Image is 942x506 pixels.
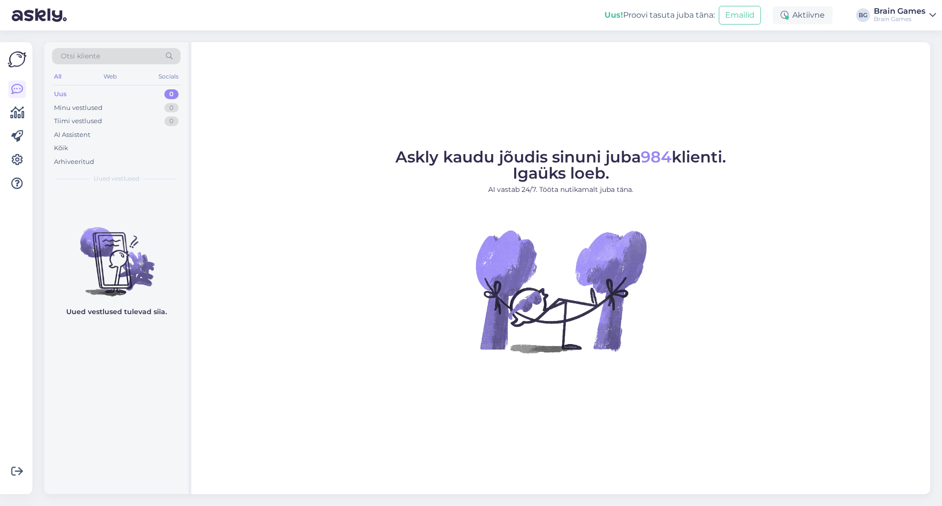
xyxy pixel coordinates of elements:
div: Brain Games [874,7,925,15]
div: Web [102,70,119,83]
div: 0 [164,103,179,113]
div: Kõik [54,143,68,153]
span: Uued vestlused [94,174,139,183]
div: AI Assistent [54,130,90,140]
div: 0 [164,89,179,99]
span: 984 [641,147,672,166]
span: Askly kaudu jõudis sinuni juba klienti. Igaüks loeb. [395,147,726,183]
div: Brain Games [874,15,925,23]
div: Aktiivne [773,6,833,24]
div: BG [856,8,870,22]
img: No chats [44,210,188,298]
div: Minu vestlused [54,103,103,113]
div: Tiimi vestlused [54,116,102,126]
div: Proovi tasuta juba täna: [604,9,715,21]
div: Uus [54,89,67,99]
img: No Chat active [472,203,649,379]
div: 0 [164,116,179,126]
p: AI vastab 24/7. Tööta nutikamalt juba täna. [395,185,726,195]
p: Uued vestlused tulevad siia. [66,307,167,317]
span: Otsi kliente [61,51,100,61]
div: Socials [157,70,181,83]
div: Arhiveeritud [54,157,94,167]
a: Brain GamesBrain Games [874,7,936,23]
img: Askly Logo [8,50,26,69]
button: Emailid [719,6,761,25]
b: Uus! [604,10,623,20]
div: All [52,70,63,83]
